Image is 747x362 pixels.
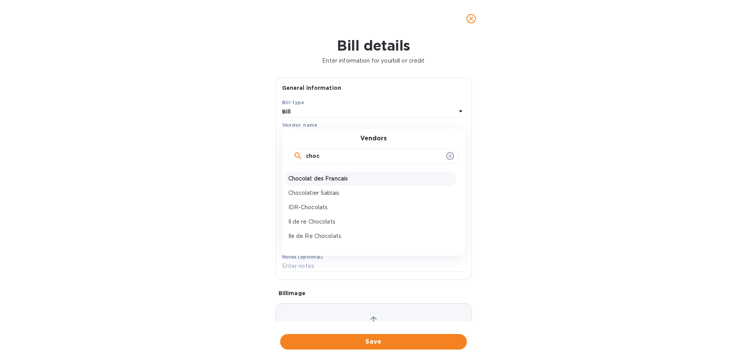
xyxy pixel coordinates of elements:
p: Select vendor name [282,130,337,138]
h1: Bill details [6,37,741,54]
b: Vendor name [282,122,318,128]
button: Save [280,334,467,350]
p: Chocolat des Francais [288,175,453,183]
b: Bill type [282,100,305,105]
label: Notes (optional) [282,255,323,259]
input: Search [306,150,443,162]
span: Save [286,337,461,346]
p: Il de re Chocolats [288,218,453,226]
p: Bill image [279,289,469,297]
b: General information [282,85,342,91]
button: close [462,9,480,28]
h3: Vendors [360,135,387,142]
p: IDR-Chocolats [288,203,453,212]
input: Enter notes [282,261,465,272]
p: Chocolatier Sablais [288,189,453,197]
b: Bill [282,108,291,115]
p: Enter information for your bill or credit [6,57,741,65]
p: Ile de Re Chocolats [288,232,453,240]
